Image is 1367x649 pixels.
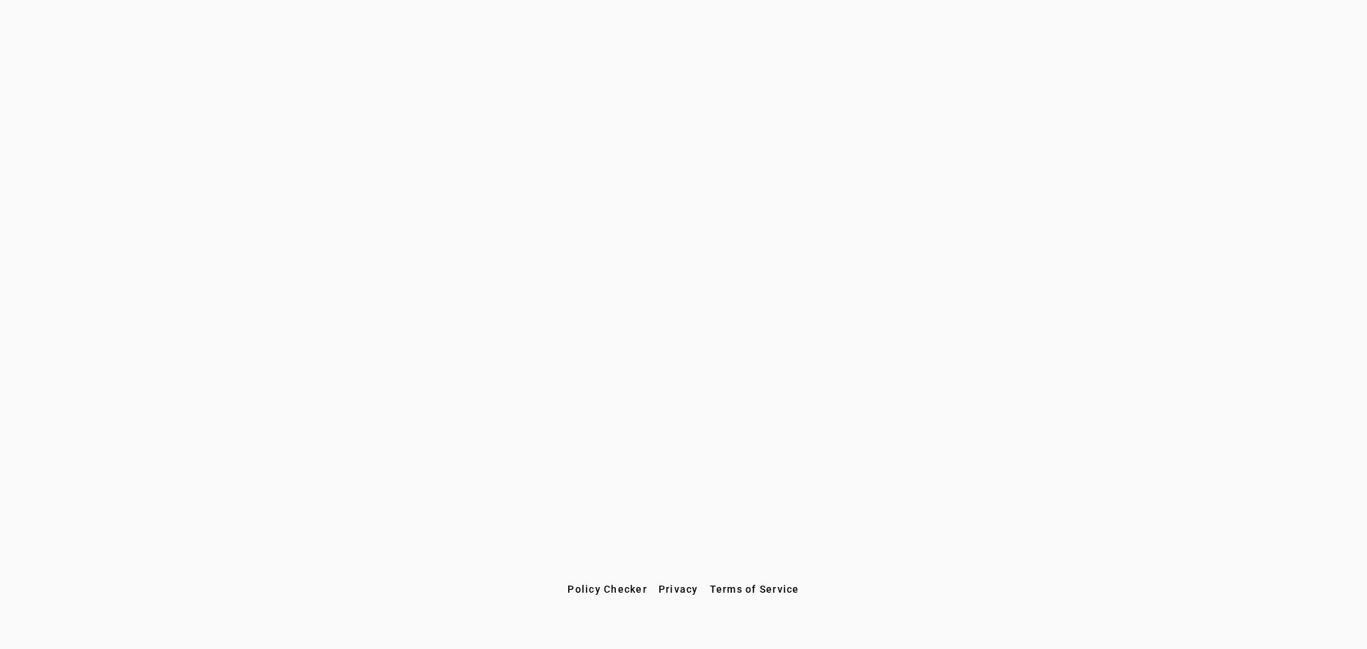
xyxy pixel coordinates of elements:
[653,576,704,602] button: Privacy
[659,583,698,595] span: Privacy
[567,583,647,595] span: Policy Checker
[704,576,805,602] button: Terms of Service
[562,576,653,602] button: Policy Checker
[710,583,800,595] span: Terms of Service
